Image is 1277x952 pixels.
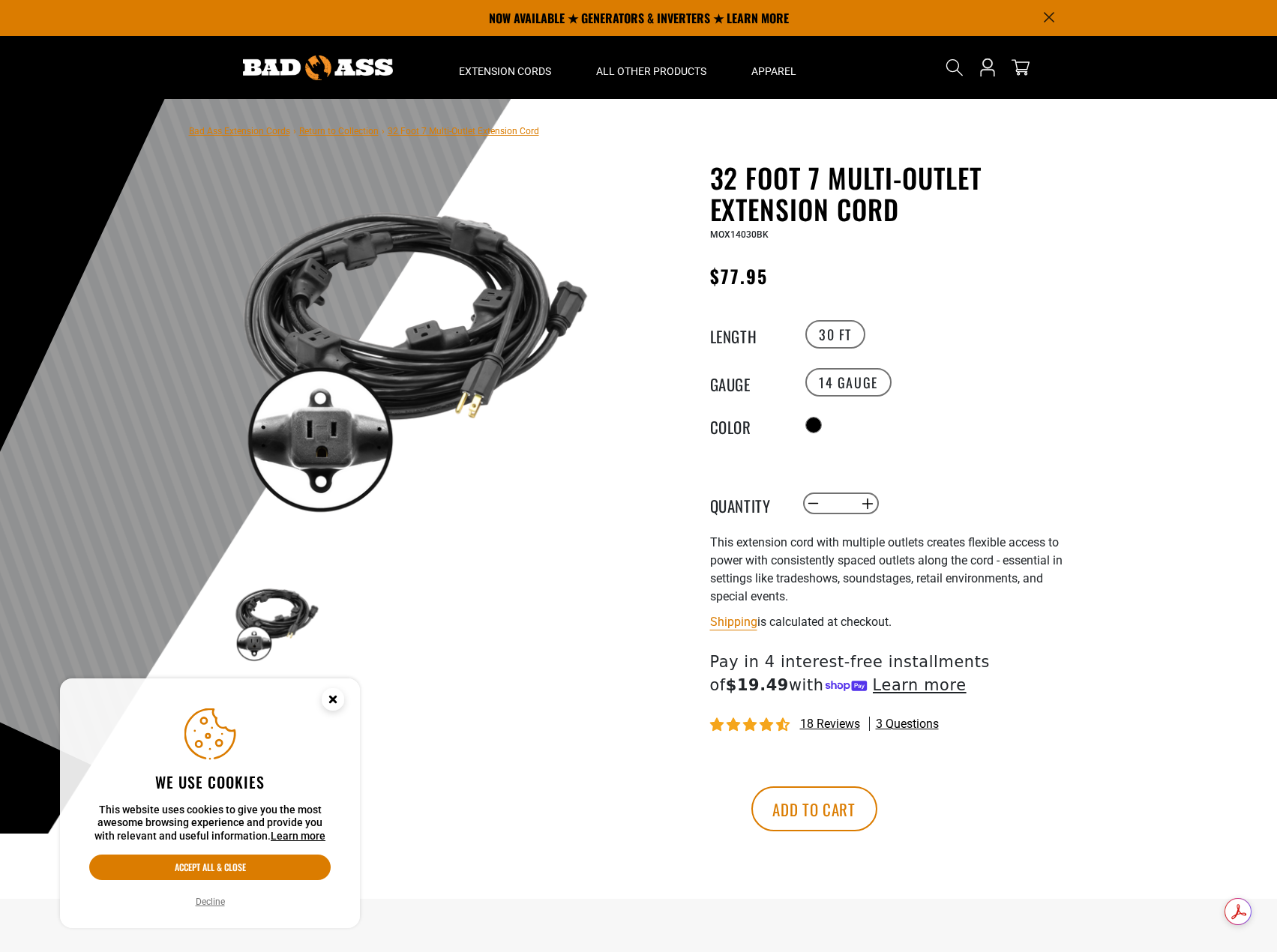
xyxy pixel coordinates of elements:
div: is calculated at checkout. [710,612,1078,632]
span: 4.67 stars [710,718,793,732]
summary: Apparel [729,36,819,99]
span: › [382,126,385,136]
span: 18 reviews [800,717,860,731]
button: Add to cart [751,786,877,831]
a: Shipping [710,615,757,629]
legend: Gauge [710,373,785,392]
summary: All Other Products [574,36,729,99]
img: black [233,165,595,526]
h1: 32 Foot 7 Multi-Outlet Extension Cord [710,162,1078,225]
span: 32 Foot 7 Multi-Outlet Extension Cord [388,126,539,136]
p: This website uses cookies to give you the most awesome browsing experience and provide you with r... [89,804,331,843]
legend: Color [710,415,785,435]
label: 14 Gauge [805,368,892,397]
span: This extension cord with multiple outlets creates flexible access to power with consistently spac... [710,535,1063,603]
nav: breadcrumbs [189,121,539,139]
h2: We use cookies [89,772,331,792]
a: Bad Ass Extension Cords [189,126,290,136]
span: All Other Products [596,64,706,78]
label: Quantity [710,494,785,513]
label: 30 FT [805,320,865,349]
aside: Cookie Consent [60,678,360,929]
button: Accept all & close [89,855,331,880]
span: 3 questions [876,716,939,732]
a: Learn more [271,830,325,842]
span: Extension Cords [459,64,551,78]
span: $77.95 [710,262,768,289]
legend: Length [710,325,785,344]
button: Decline [191,894,229,909]
summary: Extension Cords [436,36,574,99]
a: Return to Collection [299,126,379,136]
summary: Search [943,55,967,79]
span: › [293,126,296,136]
img: black [233,577,320,664]
img: Bad Ass Extension Cords [243,55,393,80]
span: Apparel [751,64,796,78]
span: MOX14030BK [710,229,769,240]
